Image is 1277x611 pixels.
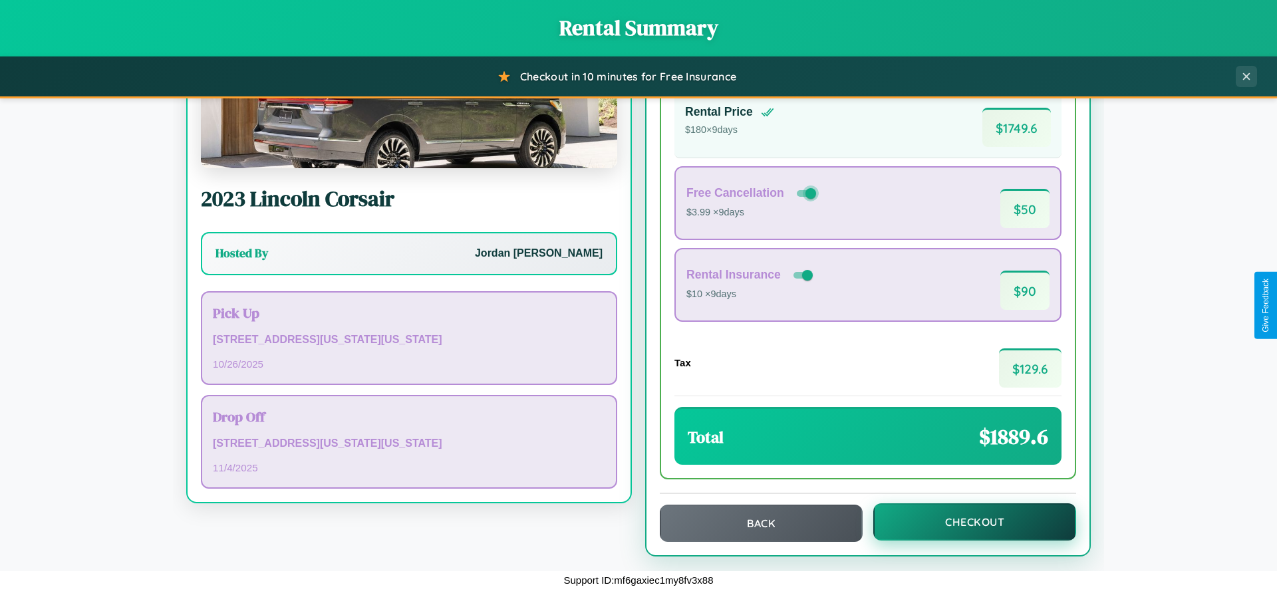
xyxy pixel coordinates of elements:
p: $3.99 × 9 days [686,204,819,221]
span: $ 50 [1000,189,1050,228]
h3: Drop Off [213,407,605,426]
button: Checkout [873,503,1076,541]
h3: Pick Up [213,303,605,322]
p: 10 / 26 / 2025 [213,355,605,373]
h4: Tax [674,357,691,368]
h2: 2023 Lincoln Corsair [201,184,617,213]
span: $ 129.6 [999,348,1062,388]
p: Support ID: mf6gaxiec1my8fv3x88 [563,571,713,589]
p: [STREET_ADDRESS][US_STATE][US_STATE] [213,330,605,350]
button: Back [660,505,863,542]
span: $ 90 [1000,271,1050,310]
h3: Total [688,426,724,448]
h4: Rental Insurance [686,268,781,282]
span: $ 1749.6 [982,108,1051,147]
p: $ 180 × 9 days [685,122,774,139]
p: Jordan [PERSON_NAME] [475,244,603,263]
span: $ 1889.6 [979,422,1048,451]
span: Checkout in 10 minutes for Free Insurance [520,70,736,83]
h3: Hosted By [215,245,268,261]
p: $10 × 9 days [686,286,815,303]
div: Give Feedback [1261,279,1270,332]
h4: Rental Price [685,105,753,119]
p: 11 / 4 / 2025 [213,459,605,477]
h4: Free Cancellation [686,186,784,200]
p: [STREET_ADDRESS][US_STATE][US_STATE] [213,434,605,453]
h1: Rental Summary [13,13,1264,43]
img: Lincoln Corsair [201,35,617,168]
